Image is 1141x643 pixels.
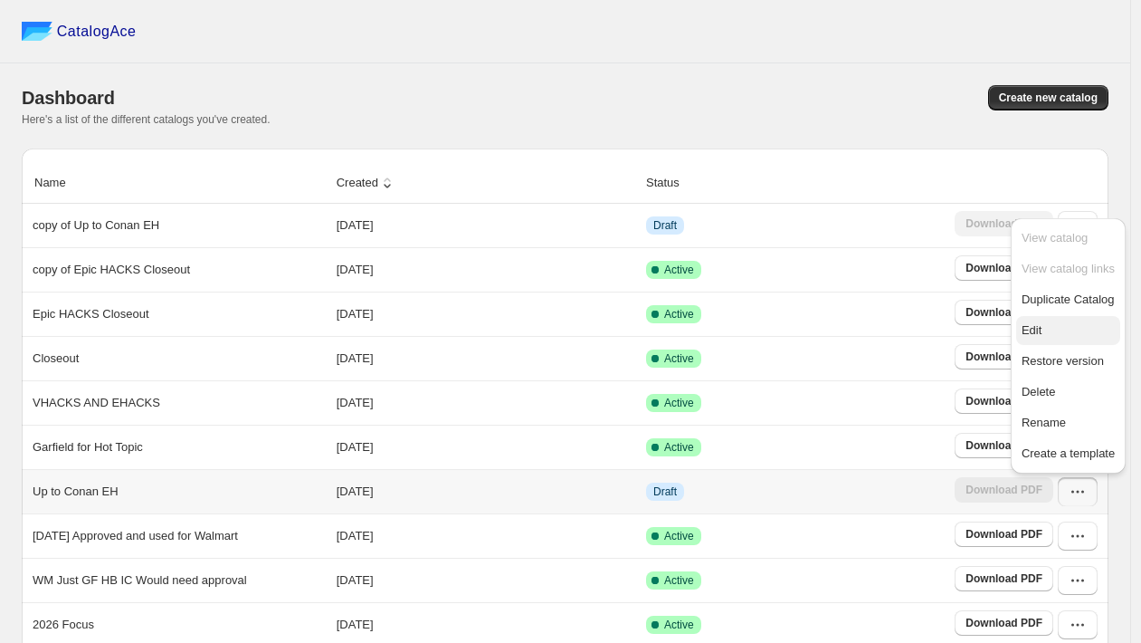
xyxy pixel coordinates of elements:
[331,204,641,247] td: [DATE]
[1022,385,1056,398] span: Delete
[955,610,1053,636] a: Download PDF
[33,394,160,412] p: VHACKS AND EHACKS
[965,527,1042,542] span: Download PDF
[653,485,677,499] span: Draft
[22,113,271,126] span: Here's a list of the different catalogs you've created.
[334,166,399,200] button: Created
[33,350,79,368] p: Closeout
[664,573,694,588] span: Active
[33,216,159,235] p: copy of Up to Conan EH
[331,380,641,425] td: [DATE]
[965,350,1042,364] span: Download PDF
[1022,416,1066,429] span: Rename
[643,166,700,200] button: Status
[653,218,677,233] span: Draft
[1022,446,1115,460] span: Create a template
[33,438,143,456] p: Garfield for Hot Topic
[955,389,1053,414] a: Download PDF
[965,438,1042,453] span: Download PDF
[955,433,1053,458] a: Download PDF
[965,261,1042,275] span: Download PDF
[664,396,694,410] span: Active
[33,305,149,323] p: Epic HACKS Closeout
[955,566,1053,591] a: Download PDF
[33,483,119,501] p: Up to Conan EH
[331,513,641,558] td: [DATE]
[331,425,641,469] td: [DATE]
[965,571,1042,586] span: Download PDF
[331,292,641,336] td: [DATE]
[988,85,1108,110] button: Create new catalog
[1022,323,1041,337] span: Edit
[1022,231,1088,245] span: View catalog
[33,527,238,545] p: [DATE] Approved and used for Walmart
[331,469,641,513] td: [DATE]
[664,618,694,632] span: Active
[664,263,694,277] span: Active
[33,616,94,634] p: 2026 Focus
[664,529,694,543] span: Active
[22,88,115,108] span: Dashboard
[955,522,1053,547] a: Download PDF
[999,91,1098,105] span: Create new catalog
[664,351,694,366] span: Active
[664,440,694,455] span: Active
[955,255,1053,281] a: Download PDF
[965,616,1042,630] span: Download PDF
[22,22,52,41] img: catalog ace
[33,261,190,279] p: copy of Epic HACKS Closeout
[965,394,1042,408] span: Download PDF
[955,300,1053,325] a: Download PDF
[1022,262,1115,275] span: View catalog links
[57,23,137,41] span: CatalogAce
[331,336,641,380] td: [DATE]
[1022,354,1104,368] span: Restore version
[33,571,247,590] p: WM Just GF HB IC Would need approval
[32,166,87,200] button: Name
[1022,293,1115,306] span: Duplicate Catalog
[331,558,641,602] td: [DATE]
[965,305,1042,320] span: Download PDF
[955,344,1053,369] a: Download PDF
[664,307,694,321] span: Active
[331,247,641,292] td: [DATE]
